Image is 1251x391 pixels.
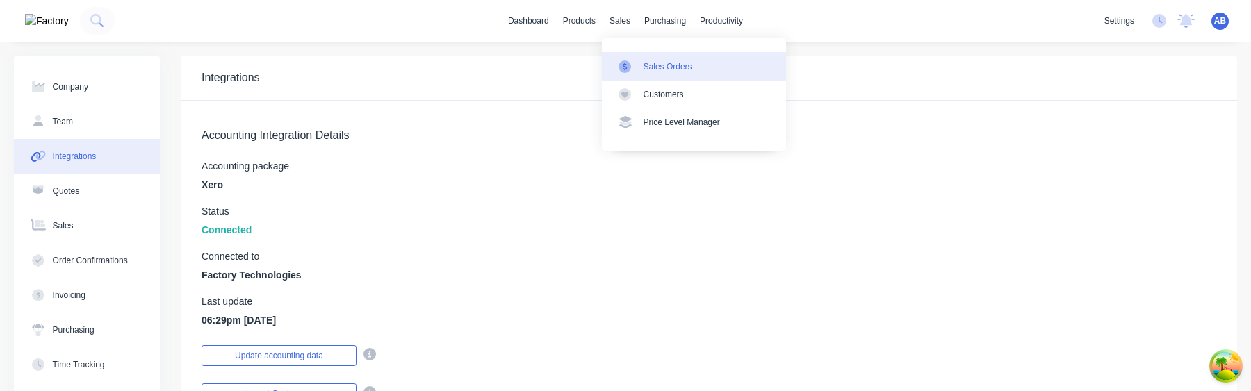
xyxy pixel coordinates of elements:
div: Connected to [202,251,302,261]
h5: Accounting Integration Details [202,128,1216,142]
div: Company [53,81,88,93]
button: Time Tracking [14,347,160,382]
span: 06:29pm [DATE] [202,313,276,328]
div: purchasing [637,10,693,31]
div: products [556,10,603,31]
div: sales [603,10,637,31]
div: Customers [644,88,684,101]
div: Purchasing [53,324,95,336]
div: settings [1097,10,1141,31]
div: Sales Orders [644,60,692,73]
div: Price Level Manager [644,116,720,128]
button: Invoicing [14,278,160,313]
button: Update accounting data [202,345,357,366]
span: Xero [202,178,223,192]
button: Company [14,69,160,104]
div: Sales [53,219,74,232]
a: dashboard [501,10,556,31]
div: Quotes [53,185,80,197]
a: Price Level Manager [602,108,786,136]
div: Order Confirmations [53,254,128,267]
span: Factory Technologies [202,268,302,283]
a: Customers [602,81,786,108]
button: Order Confirmations [14,243,160,278]
div: productivity [693,10,750,31]
button: Purchasing [14,313,160,347]
div: Invoicing [53,289,85,301]
button: Integrations [14,139,160,174]
div: Accounting package [202,161,289,171]
div: Team [53,115,73,128]
button: Open Tanstack query devtools [1212,352,1240,380]
div: Status [202,206,252,216]
button: Sales [14,208,160,243]
div: Time Tracking [53,358,105,371]
div: Last update [202,297,276,306]
button: Quotes [14,174,160,208]
span: AB [1214,15,1226,27]
div: Integrations [202,69,260,86]
img: Factory [25,14,69,28]
button: Team [14,104,160,139]
a: Sales Orders [602,52,786,80]
div: Integrations [53,150,97,163]
span: Connected [202,223,252,238]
